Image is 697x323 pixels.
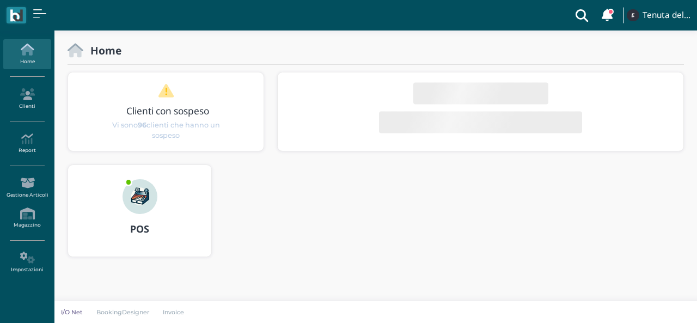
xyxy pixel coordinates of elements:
a: Magazzino [3,203,51,233]
a: Impostazioni [3,247,51,277]
img: ... [123,179,157,214]
a: Clienti [3,84,51,114]
a: Gestione Articoli [3,173,51,203]
h3: Clienti con sospeso [91,106,245,116]
img: logo [10,9,22,22]
a: Clienti con sospeso Vi sono96clienti che hanno un sospeso [89,83,243,141]
a: ... Tenuta del Barco [625,2,690,28]
b: 96 [138,120,146,129]
img: ... [627,9,639,21]
div: 1 / 1 [68,72,264,151]
b: POS [130,222,149,235]
a: Report [3,129,51,159]
span: Vi sono clienti che hanno un sospeso [108,119,224,140]
h2: Home [83,45,121,56]
a: ... POS [68,164,212,270]
h4: Tenuta del Barco [643,11,690,20]
iframe: Help widget launcher [620,289,688,314]
a: Home [3,39,51,69]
